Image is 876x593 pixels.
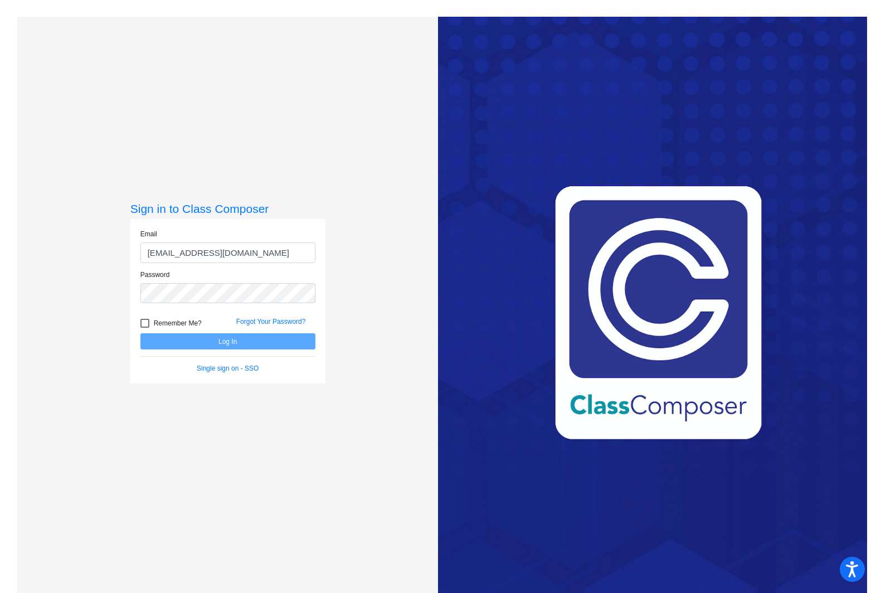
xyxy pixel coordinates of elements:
button: Log In [140,333,315,349]
a: Single sign on - SSO [197,364,259,372]
span: Remember Me? [154,317,202,330]
h3: Sign in to Class Composer [130,202,325,216]
label: Password [140,270,170,280]
label: Email [140,229,157,239]
a: Forgot Your Password? [236,318,306,325]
